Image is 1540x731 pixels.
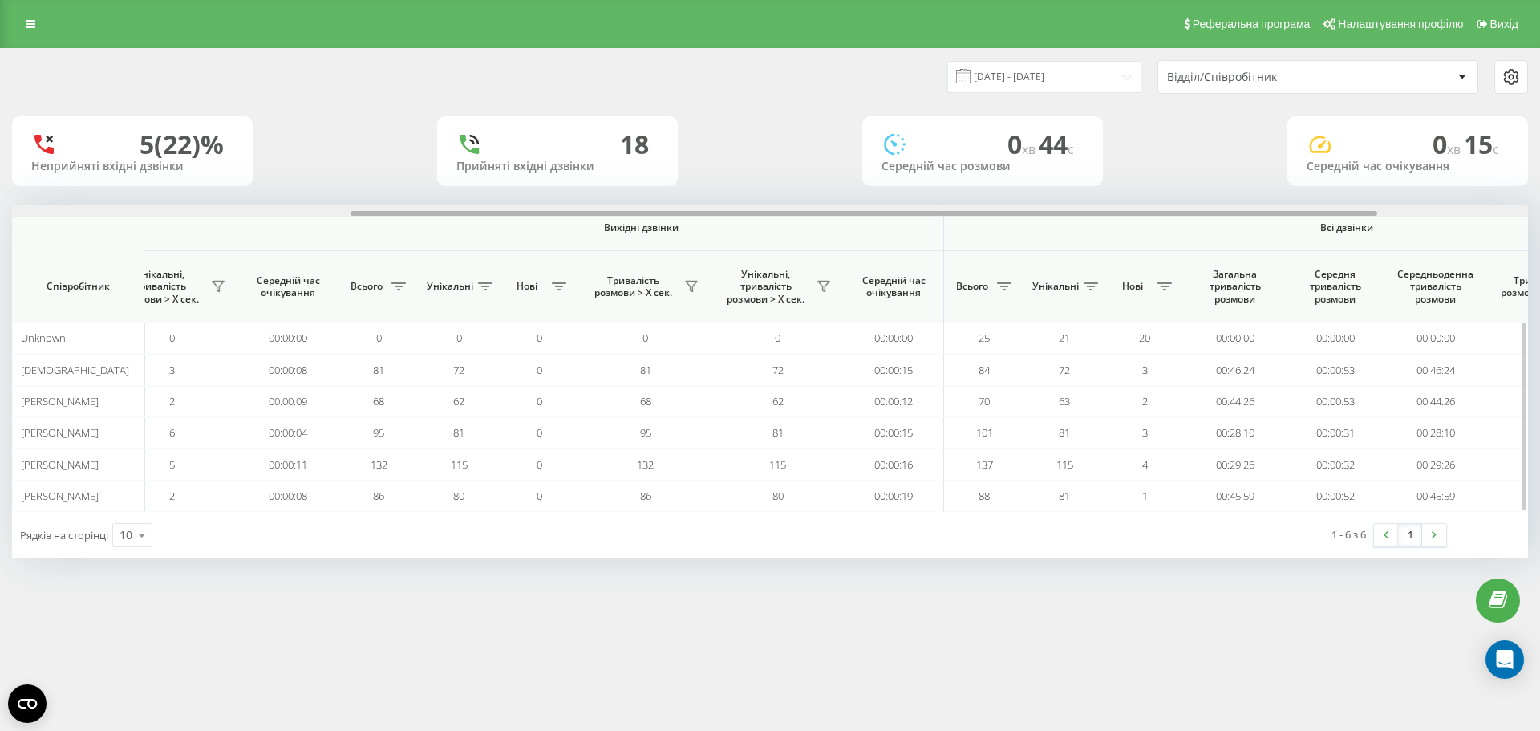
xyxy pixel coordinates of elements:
[637,457,654,472] span: 132
[719,268,812,306] span: Унікальні, тривалість розмови > Х сек.
[373,363,384,377] span: 81
[31,160,233,173] div: Неприйняті вхідні дзвінки
[238,481,338,512] td: 00:00:08
[1139,331,1150,345] span: 20
[453,394,464,408] span: 62
[1493,140,1499,158] span: c
[376,331,382,345] span: 0
[1285,386,1385,417] td: 00:00:53
[844,481,944,512] td: 00:00:19
[1397,268,1473,306] span: Середньоденна тривалість розмови
[1185,323,1285,354] td: 00:00:00
[376,221,906,234] span: Вихідні дзвінки
[21,331,66,345] span: Unknown
[453,425,464,440] span: 81
[1385,449,1485,480] td: 00:29:26
[169,425,175,440] span: 6
[114,268,206,306] span: Унікальні, тривалість розмови > Х сек.
[1385,481,1485,512] td: 00:45:59
[21,363,129,377] span: [DEMOGRAPHIC_DATA]
[537,489,542,503] span: 0
[769,457,786,472] span: 115
[1285,417,1385,449] td: 00:00:31
[587,274,679,299] span: Тривалість розмови > Х сек.
[772,394,784,408] span: 62
[1485,640,1524,679] div: Open Intercom Messenger
[1185,386,1285,417] td: 00:44:26
[844,449,944,480] td: 00:00:16
[640,489,651,503] span: 86
[772,489,784,503] span: 80
[775,331,780,345] span: 0
[1447,140,1464,158] span: хв
[140,129,224,160] div: 5 (22)%
[169,457,175,472] span: 5
[1142,425,1148,440] span: 3
[1059,489,1070,503] span: 81
[979,394,990,408] span: 70
[1059,331,1070,345] span: 21
[1059,394,1070,408] span: 63
[21,457,99,472] span: [PERSON_NAME]
[238,449,338,480] td: 00:00:11
[979,489,990,503] span: 88
[346,280,387,293] span: Всього
[537,457,542,472] span: 0
[1022,140,1039,158] span: хв
[640,394,651,408] span: 68
[1433,127,1464,161] span: 0
[21,489,99,503] span: [PERSON_NAME]
[1490,18,1518,30] span: Вихід
[1039,127,1074,161] span: 44
[1285,354,1385,385] td: 00:00:53
[238,323,338,354] td: 00:00:00
[1385,417,1485,449] td: 00:28:10
[844,354,944,385] td: 00:00:15
[1385,354,1485,385] td: 00:46:24
[1385,323,1485,354] td: 00:00:00
[1056,457,1073,472] span: 115
[507,280,547,293] span: Нові
[453,489,464,503] span: 80
[844,386,944,417] td: 00:00:12
[1059,363,1070,377] span: 72
[451,457,468,472] span: 115
[120,527,132,543] div: 10
[1185,354,1285,385] td: 00:46:24
[371,457,387,472] span: 132
[169,331,175,345] span: 0
[537,331,542,345] span: 0
[20,528,108,542] span: Рядків на сторінці
[772,363,784,377] span: 72
[952,280,992,293] span: Всього
[844,323,944,354] td: 00:00:00
[1464,127,1499,161] span: 15
[1142,489,1148,503] span: 1
[976,425,993,440] span: 101
[1167,71,1359,84] div: Відділ/Співробітник
[1068,140,1074,158] span: c
[1059,425,1070,440] span: 81
[456,331,462,345] span: 0
[373,394,384,408] span: 68
[21,394,99,408] span: [PERSON_NAME]
[453,363,464,377] span: 72
[26,280,130,293] span: Співробітник
[1185,449,1285,480] td: 00:29:26
[169,394,175,408] span: 2
[8,684,47,723] button: Open CMP widget
[1112,280,1153,293] span: Нові
[1385,386,1485,417] td: 00:44:26
[772,425,784,440] span: 81
[1142,394,1148,408] span: 2
[976,457,993,472] span: 137
[427,280,473,293] span: Унікальні
[640,363,651,377] span: 81
[456,160,659,173] div: Прийняті вхідні дзвінки
[1185,481,1285,512] td: 00:45:59
[1285,323,1385,354] td: 00:00:00
[881,160,1084,173] div: Середній час розмови
[1032,280,1079,293] span: Унікальні
[537,394,542,408] span: 0
[238,386,338,417] td: 00:00:09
